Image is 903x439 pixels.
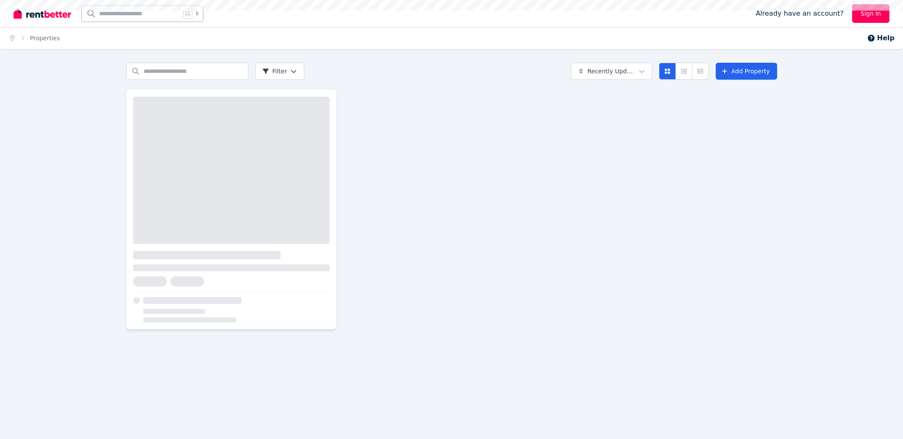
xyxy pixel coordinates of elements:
button: Expanded list view [692,63,709,80]
span: Recently Updated [587,67,635,75]
img: RentBetter [14,7,71,20]
span: Already have an account? [756,8,844,19]
a: Sign In [852,4,889,23]
button: Filter [255,63,305,80]
button: Recently Updated [571,63,652,80]
div: View options [659,63,709,80]
button: Compact list view [675,63,692,80]
span: k [196,10,199,17]
a: Add Property [716,63,777,80]
span: Filter [262,67,287,75]
a: Properties [30,35,60,42]
button: Card view [659,63,676,80]
button: Help [867,33,895,43]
